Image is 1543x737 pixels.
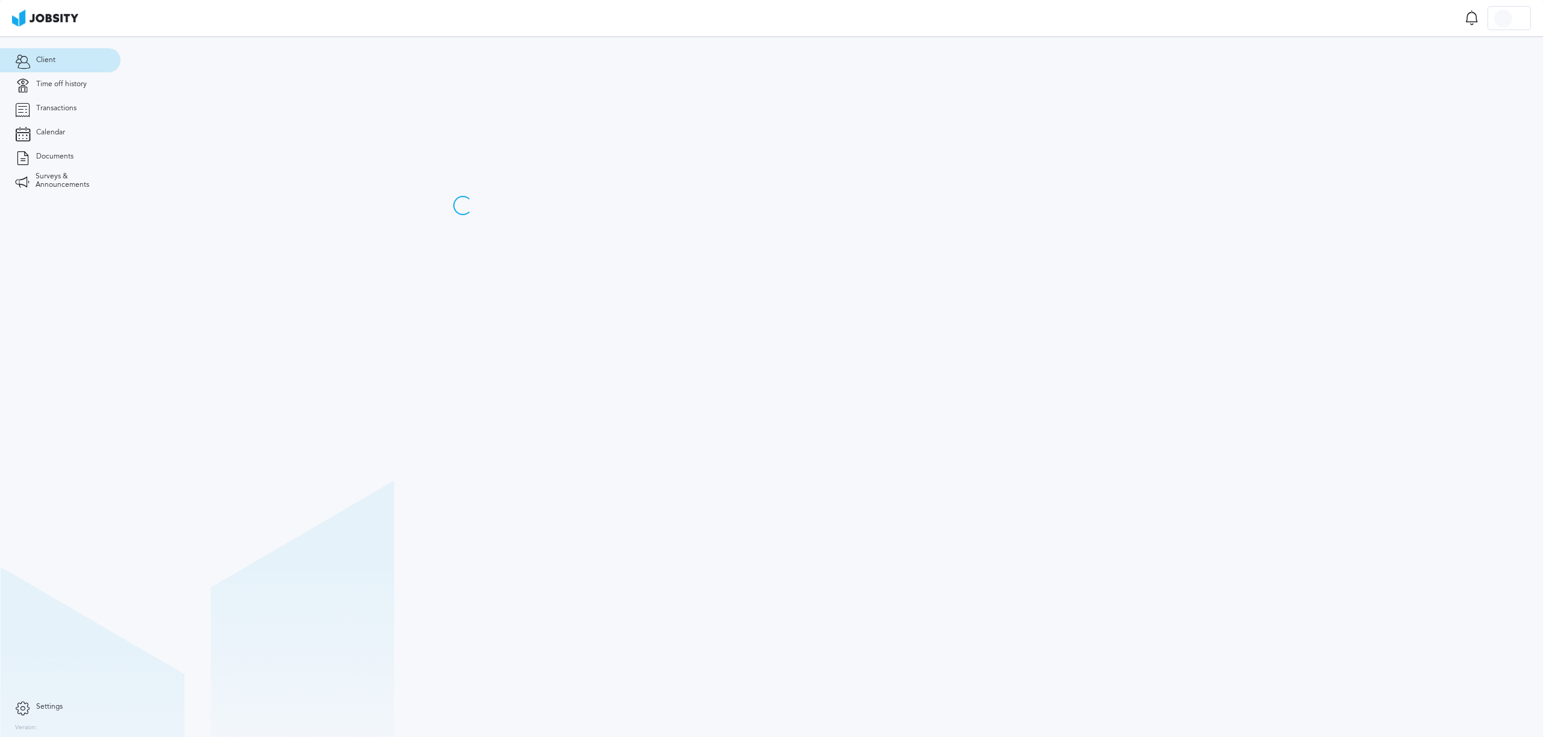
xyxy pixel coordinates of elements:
span: Time off history [36,80,87,89]
span: Settings [36,703,63,711]
span: Calendar [36,128,65,137]
span: Surveys & Announcements [36,172,105,189]
span: Client [36,56,55,64]
span: Documents [36,152,74,161]
span: Transactions [36,104,77,113]
img: ab4bad089aa723f57921c736e9817d99.png [12,10,78,27]
label: Version: [15,724,37,732]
